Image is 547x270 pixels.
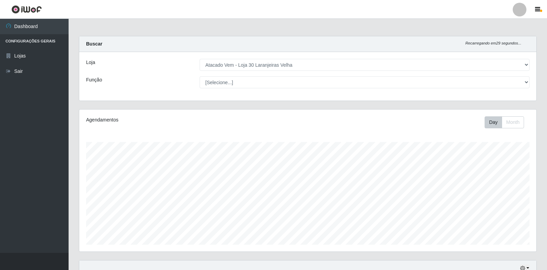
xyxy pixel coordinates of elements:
div: Agendamentos [86,116,265,124]
label: Função [86,76,102,83]
button: Day [485,116,502,128]
div: Toolbar with button groups [485,116,530,128]
img: CoreUI Logo [11,5,42,14]
i: Recarregando em 29 segundos... [465,41,521,45]
label: Loja [86,59,95,66]
div: First group [485,116,524,128]
button: Month [502,116,524,128]
strong: Buscar [86,41,102,47]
